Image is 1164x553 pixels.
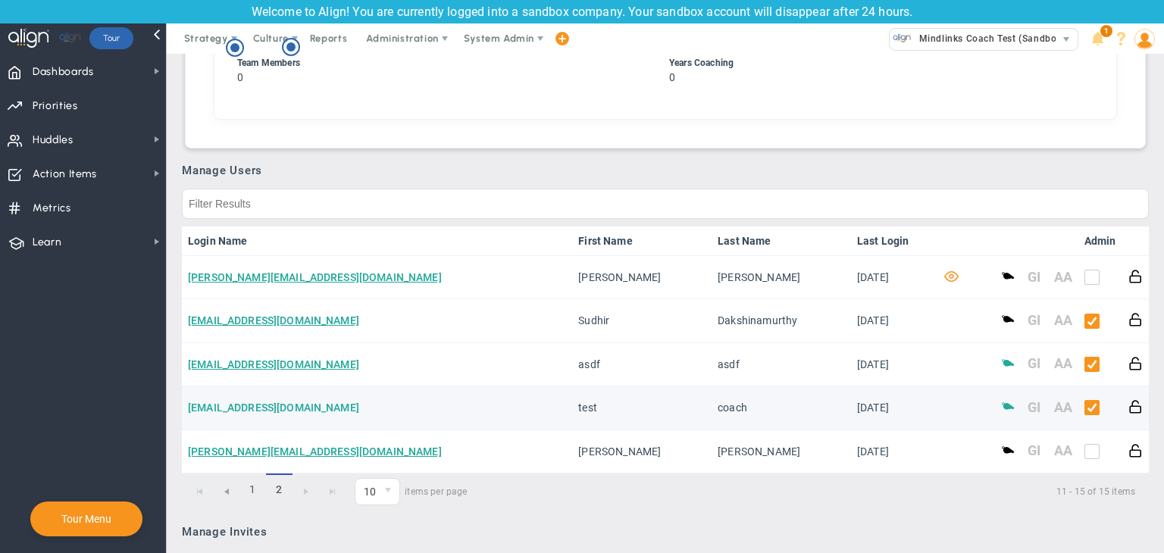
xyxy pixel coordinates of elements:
[851,256,934,299] td: [DATE]
[1054,269,1072,285] button: AA
[33,227,61,258] span: Learn
[355,478,468,505] span: items per page
[239,473,266,506] a: 1
[1128,398,1143,414] button: Reset Password
[355,478,400,505] span: 0
[302,23,355,54] span: Reports
[486,483,1135,501] span: 11 - 15 of 15 items
[1028,442,1040,458] button: GI
[1128,268,1143,284] button: Reset Password
[188,271,442,283] a: [PERSON_NAME][EMAIL_ADDRESS][DOMAIN_NAME]
[1028,269,1040,285] button: GI
[912,29,1065,48] span: Mindlinks Coach Test (Sandbox)
[1128,355,1143,371] button: Reset Password
[188,314,359,326] a: [EMAIL_ADDRESS][DOMAIN_NAME]
[237,56,641,70] div: Team Members
[1028,355,1040,371] button: GI
[266,473,293,506] span: 2
[1086,23,1109,54] li: Announcements
[464,33,534,44] span: System Admin
[188,358,359,370] a: [EMAIL_ADDRESS][DOMAIN_NAME]
[851,386,934,430] td: [DATE]
[857,235,928,247] a: Last Login
[1001,311,1015,327] button: Make this user a coach
[182,525,1149,539] h3: Manage Invites
[712,299,851,342] td: Dakshinamurthy
[578,235,705,247] a: First Name
[1054,355,1072,371] button: AA
[669,71,675,83] span: 0
[1028,399,1040,415] button: GI
[253,33,289,44] span: Culture
[1109,23,1133,54] li: Help & Frequently Asked Questions (FAQ)
[188,445,442,458] a: [PERSON_NAME][EMAIL_ADDRESS][DOMAIN_NAME]
[213,479,239,505] a: Go to the previous page
[57,512,116,526] button: Tour Menu
[712,256,851,299] td: [PERSON_NAME]
[1028,312,1040,328] button: GI
[1001,398,1015,414] button: Make this user a coach
[1054,442,1072,458] button: AA
[718,235,844,247] a: Last Name
[1056,29,1078,50] span: select
[893,29,912,48] img: 33500.Company.photo
[712,430,851,473] td: [PERSON_NAME]
[33,158,97,190] span: Action Items
[572,430,712,473] td: [PERSON_NAME]
[182,164,1149,177] h3: Manage Users
[572,299,712,342] td: Sudhir
[1001,268,1015,284] button: Make this user a coach
[669,56,1073,70] div: Years Coaching
[188,401,359,414] a: [EMAIL_ADDRESS][DOMAIN_NAME]
[1001,355,1015,371] button: Make this user a coach
[1054,399,1072,415] button: AA
[572,343,712,386] td: asdf
[355,479,377,505] span: 10
[33,124,74,156] span: Huddles
[33,90,78,122] span: Priorities
[940,268,959,286] span: View-only User
[1100,25,1112,37] span: 1
[712,386,851,430] td: coach
[366,33,438,44] span: Administration
[237,71,243,83] span: 0
[851,299,934,342] td: [DATE]
[377,479,399,505] span: select
[572,386,712,430] td: test
[186,479,213,505] a: Go to the first page
[1054,312,1072,328] button: AA
[188,235,566,247] a: Login Name
[572,256,712,299] td: [PERSON_NAME]
[851,430,934,473] td: [DATE]
[1128,311,1143,327] button: Reset Password
[1128,442,1143,458] button: Reset Password
[33,192,71,224] span: Metrics
[712,343,851,386] td: asdf
[1001,442,1015,458] button: Make this user a coach
[1134,29,1155,49] img: 64089.Person.photo
[1084,235,1116,247] a: Admin
[33,56,94,88] span: Dashboards
[851,343,934,386] td: [DATE]
[184,33,228,44] span: Strategy
[182,189,1149,219] input: Filter Results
